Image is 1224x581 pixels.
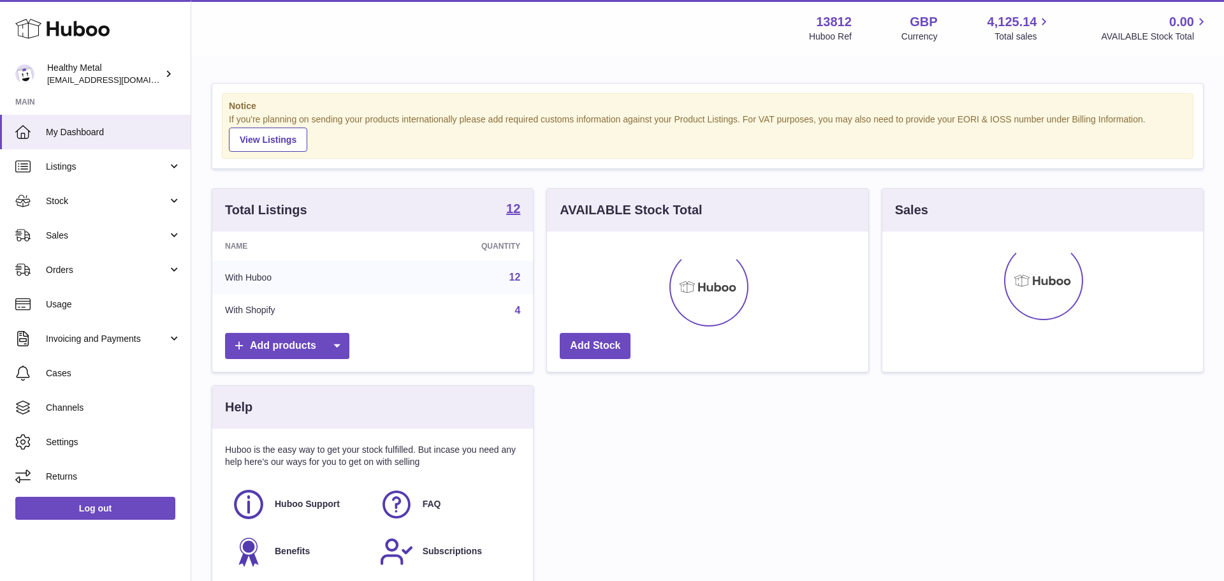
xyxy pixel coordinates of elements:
[229,100,1186,112] strong: Notice
[901,31,938,43] div: Currency
[229,128,307,152] a: View Listings
[275,545,310,557] span: Benefits
[212,261,385,294] td: With Huboo
[225,444,520,468] p: Huboo is the easy way to get your stock fulfilled. But incase you need any help here's our ways f...
[46,402,181,414] span: Channels
[379,487,514,522] a: FAQ
[1101,13,1209,43] a: 0.00 AVAILABLE Stock Total
[46,298,181,311] span: Usage
[231,534,367,569] a: Benefits
[809,31,852,43] div: Huboo Ref
[231,487,367,522] a: Huboo Support
[994,31,1051,43] span: Total sales
[46,230,168,242] span: Sales
[46,367,181,379] span: Cases
[46,264,168,276] span: Orders
[15,64,34,84] img: internalAdmin-13812@internal.huboo.com
[225,399,252,416] h3: Help
[987,13,1037,31] span: 4,125.14
[225,202,307,219] h3: Total Listings
[423,498,441,510] span: FAQ
[212,232,385,261] th: Name
[379,534,514,569] a: Subscriptions
[46,436,181,448] span: Settings
[1169,13,1194,31] span: 0.00
[46,195,168,207] span: Stock
[15,497,175,520] a: Log out
[47,75,187,85] span: [EMAIL_ADDRESS][DOMAIN_NAME]
[816,13,852,31] strong: 13812
[229,114,1186,152] div: If you're planning on sending your products internationally please add required customs informati...
[46,126,181,138] span: My Dashboard
[560,202,702,219] h3: AVAILABLE Stock Total
[212,294,385,327] td: With Shopify
[1101,31,1209,43] span: AVAILABLE Stock Total
[895,202,928,219] h3: Sales
[506,202,520,217] a: 12
[987,13,1052,43] a: 4,125.14 Total sales
[46,333,168,345] span: Invoicing and Payments
[47,62,162,86] div: Healthy Metal
[46,161,168,173] span: Listings
[46,471,181,483] span: Returns
[910,13,937,31] strong: GBP
[423,545,482,557] span: Subscriptions
[560,333,630,359] a: Add Stock
[275,498,340,510] span: Huboo Support
[225,333,349,359] a: Add products
[514,305,520,316] a: 4
[509,272,521,283] a: 12
[385,232,533,261] th: Quantity
[506,202,520,215] strong: 12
